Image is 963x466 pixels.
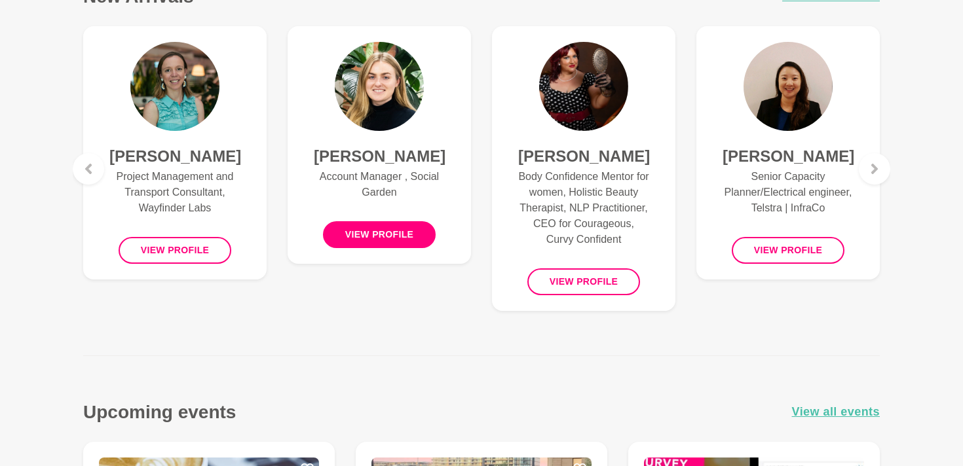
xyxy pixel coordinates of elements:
a: Cliodhna Reidy[PERSON_NAME]Account Manager , Social GardenView profile [288,26,471,264]
p: Project Management and Transport Consultant, Wayfinder Labs [109,169,240,216]
button: View profile [119,237,232,264]
a: Laura Aston[PERSON_NAME]Project Management and Transport Consultant, Wayfinder LabsView profile [83,26,267,279]
h3: Upcoming events [83,401,236,423]
h4: [PERSON_NAME] [314,147,445,166]
p: Body Confidence Mentor for women, Holistic Beauty Therapist, NLP Practitioner, CEO for Courageous... [518,169,649,247]
a: Melissa Rodda[PERSON_NAME]Body Confidence Mentor for women, Holistic Beauty Therapist, NLP Practi... [492,26,675,311]
img: Laura Aston [130,42,219,131]
button: View profile [323,221,436,248]
button: View profile [732,237,845,264]
p: Account Manager , Social Garden [314,169,445,200]
button: View profile [527,268,641,295]
p: Senior Capacity Planner/Electrical engineer, Telstra | InfraCo [723,169,854,216]
h4: [PERSON_NAME] [723,147,854,166]
h4: [PERSON_NAME] [518,147,649,166]
img: Melissa Rodda [539,42,628,131]
img: Cliodhna Reidy [335,42,424,131]
img: Louise Stroyov [744,42,833,131]
a: View all events [792,403,880,421]
h4: [PERSON_NAME] [109,147,240,166]
a: Louise Stroyov[PERSON_NAME]Senior Capacity Planner/Electrical engineer, Telstra | InfraCoView pro... [696,26,880,279]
